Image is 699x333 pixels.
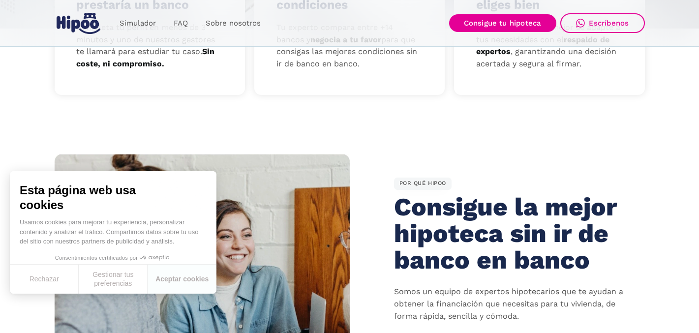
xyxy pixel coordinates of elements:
[589,19,629,28] div: Escríbenos
[394,194,621,273] h2: Consigue la mejor hipoteca sin ir de banco en banco
[197,14,270,33] a: Sobre nosotros
[111,14,165,33] a: Simulador
[165,14,197,33] a: FAQ
[560,13,645,33] a: Escríbenos
[449,14,556,32] a: Consigue tu hipoteca
[76,47,214,68] strong: Sin coste, ni compromiso.
[394,178,452,190] div: POR QUÉ HIPOO
[55,9,103,38] a: home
